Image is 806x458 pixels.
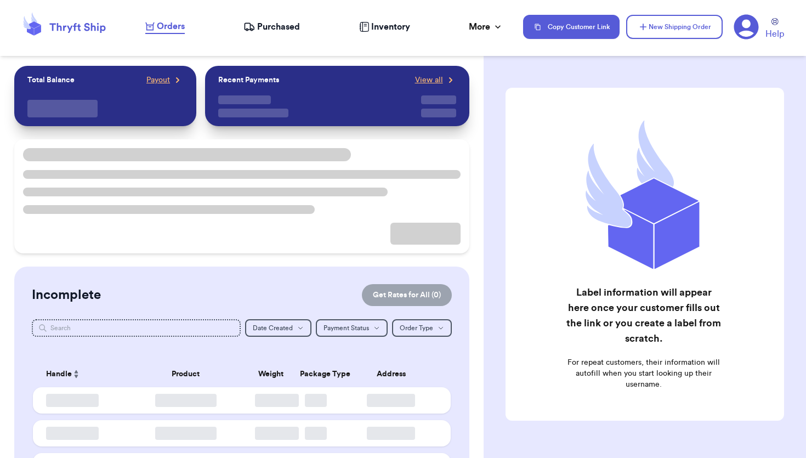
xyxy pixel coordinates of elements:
a: Orders [145,20,185,34]
p: Total Balance [27,75,75,86]
button: Copy Customer Link [523,15,620,39]
span: Handle [46,369,72,380]
h2: Label information will appear here once your customer fills out the link or you create a label fr... [566,285,721,346]
th: Package Type [293,361,338,387]
input: Search [32,319,240,337]
h2: Incomplete [32,286,101,304]
span: Inventory [371,20,410,33]
a: Help [765,18,784,41]
button: Date Created [245,319,311,337]
th: Weight [248,361,293,387]
div: More [469,20,503,33]
a: Purchased [243,20,300,33]
span: Date Created [253,325,293,331]
button: Payment Status [316,319,388,337]
a: Inventory [359,20,410,33]
span: Orders [157,20,185,33]
span: Payment Status [323,325,369,331]
span: Help [765,27,784,41]
button: New Shipping Order [626,15,723,39]
th: Product [123,361,248,387]
a: Payout [146,75,183,86]
span: Order Type [400,325,433,331]
p: For repeat customers, their information will autofill when you start looking up their username. [566,357,721,390]
span: Payout [146,75,170,86]
button: Get Rates for All (0) [362,284,452,306]
button: Order Type [392,319,452,337]
button: Sort ascending [72,367,81,381]
span: View all [415,75,443,86]
a: View all [415,75,456,86]
th: Address [338,361,451,387]
p: Recent Payments [218,75,279,86]
span: Purchased [257,20,300,33]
